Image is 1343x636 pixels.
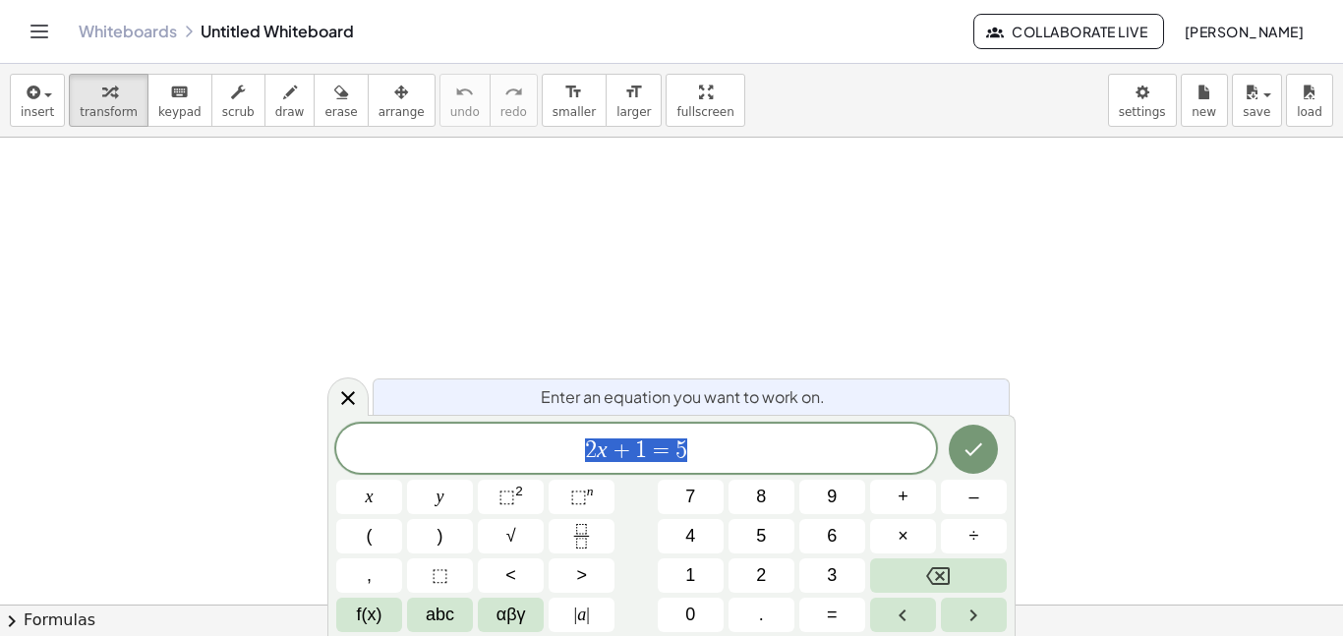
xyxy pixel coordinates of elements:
[827,523,837,549] span: 6
[586,605,590,624] span: |
[366,484,374,510] span: x
[658,480,724,514] button: 7
[314,74,368,127] button: erase
[275,105,305,119] span: draw
[541,385,825,409] span: Enter an equation you want to work on.
[1184,23,1304,40] span: [PERSON_NAME]
[574,605,578,624] span: |
[504,81,523,104] i: redo
[685,484,695,510] span: 7
[478,598,544,632] button: Greek alphabet
[549,558,614,593] button: Greater than
[666,74,744,127] button: fullscreen
[438,523,443,549] span: )
[222,105,255,119] span: scrub
[973,14,1164,49] button: Collaborate Live
[450,105,480,119] span: undo
[407,598,473,632] button: Alphabet
[10,74,65,127] button: insert
[576,562,587,589] span: >
[1108,74,1177,127] button: settings
[570,487,587,506] span: ⬚
[24,16,55,47] button: Toggle navigation
[756,562,766,589] span: 2
[729,519,794,553] button: 5
[969,523,979,549] span: ÷
[799,558,865,593] button: 3
[756,484,766,510] span: 8
[658,598,724,632] button: 0
[635,438,647,462] span: 1
[941,519,1007,553] button: Divide
[827,562,837,589] span: 3
[870,598,936,632] button: Left arrow
[827,484,837,510] span: 9
[564,81,583,104] i: format_size
[69,74,148,127] button: transform
[549,519,614,553] button: Fraction
[407,519,473,553] button: )
[729,480,794,514] button: 8
[426,602,454,628] span: abc
[587,484,594,498] sup: n
[549,598,614,632] button: Absolute value
[799,480,865,514] button: 9
[676,105,733,119] span: fullscreen
[658,519,724,553] button: 4
[478,558,544,593] button: Less than
[949,425,998,474] button: Done
[1297,105,1322,119] span: load
[941,480,1007,514] button: Minus
[574,602,590,628] span: a
[685,562,695,589] span: 1
[439,74,491,127] button: undoundo
[379,105,425,119] span: arrange
[729,598,794,632] button: .
[606,74,662,127] button: format_sizelarger
[79,22,177,41] a: Whiteboards
[799,519,865,553] button: 6
[80,105,138,119] span: transform
[368,74,436,127] button: arrange
[498,487,515,506] span: ⬚
[336,598,402,632] button: Functions
[264,74,316,127] button: draw
[685,523,695,549] span: 4
[1192,105,1216,119] span: new
[675,438,687,462] span: 5
[759,602,764,628] span: .
[336,558,402,593] button: ,
[357,602,382,628] span: f(x)
[496,602,526,628] span: αβγ
[729,558,794,593] button: 2
[367,562,372,589] span: ,
[870,558,1007,593] button: Backspace
[324,105,357,119] span: erase
[870,480,936,514] button: Plus
[542,74,607,127] button: format_sizesmaller
[827,602,838,628] span: =
[1119,105,1166,119] span: settings
[870,519,936,553] button: Times
[170,81,189,104] i: keyboard
[505,562,516,589] span: <
[515,484,523,498] sup: 2
[553,105,596,119] span: smaller
[549,480,614,514] button: Superscript
[478,480,544,514] button: Squared
[1232,74,1282,127] button: save
[658,558,724,593] button: 1
[437,484,444,510] span: y
[506,523,516,549] span: √
[1181,74,1228,127] button: new
[158,105,202,119] span: keypad
[941,598,1007,632] button: Right arrow
[968,484,978,510] span: –
[490,74,538,127] button: redoredo
[336,519,402,553] button: (
[455,81,474,104] i: undo
[1243,105,1270,119] span: save
[597,436,608,462] var: x
[685,602,695,628] span: 0
[21,105,54,119] span: insert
